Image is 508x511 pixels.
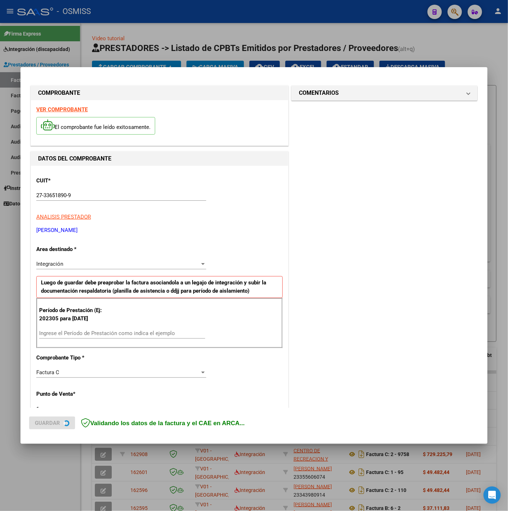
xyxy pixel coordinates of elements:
[36,354,110,362] p: Comprobante Tipo *
[36,106,88,113] a: VER COMPROBANTE
[36,261,63,267] span: Integración
[36,177,110,185] p: CUIT
[38,89,80,96] strong: COMPROBANTE
[36,369,59,376] span: Factura C
[36,245,110,254] p: Area destinado *
[36,214,91,220] span: ANALISIS PRESTADOR
[35,420,60,426] span: Guardar
[81,420,245,427] span: Validando los datos de la factura y el CAE en ARCA...
[484,487,501,504] div: Open Intercom Messenger
[39,306,111,322] p: Período de Prestación (Ej: 202305 para [DATE]
[299,89,339,97] h1: COMENTARIOS
[36,390,110,398] p: Punto de Venta
[41,279,266,294] strong: Luego de guardar debe preaprobar la factura asociandola a un legajo de integración y subir la doc...
[292,86,477,100] mat-expansion-panel-header: COMENTARIOS
[29,417,75,429] button: Guardar
[38,155,111,162] strong: DATOS DEL COMPROBANTE
[36,226,283,234] p: [PERSON_NAME]
[36,117,155,135] p: El comprobante fue leído exitosamente.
